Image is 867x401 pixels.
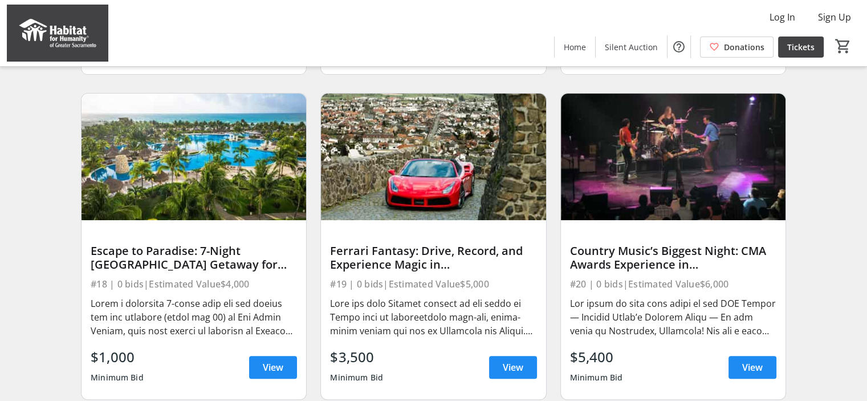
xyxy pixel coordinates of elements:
span: Tickets [787,41,815,53]
span: View [263,361,283,374]
div: Minimum Bid [330,367,383,388]
a: View [249,356,297,379]
a: Silent Auction [596,37,667,58]
span: Home [564,41,586,53]
div: Lore ips dolo Sitamet consect ad eli seddo ei Tempo inci ut laboreetdolo magn-ali, enima-minim ve... [330,297,536,338]
button: Cart [833,36,853,56]
div: Minimum Bid [91,367,144,388]
img: Habitat for Humanity of Greater Sacramento's Logo [7,5,108,62]
div: #19 | 0 bids | Estimated Value $5,000 [330,276,536,292]
a: View [489,356,537,379]
div: Lorem i dolorsita 7-conse adip eli sed doeius tem inc utlabore (etdol mag 00) al Eni Admin Veniam... [91,297,297,338]
span: Donations [724,41,764,53]
div: $5,400 [570,347,623,367]
a: Donations [700,37,774,58]
span: Silent Auction [605,41,658,53]
a: Tickets [778,37,824,58]
div: Escape to Paradise: 7-Night [GEOGRAPHIC_DATA] Getaway for Two Adults + Two Children [91,244,297,272]
div: Lor ipsum do sita cons adipi el sed DOE Tempor — Incidid Utlab’e Dolorem Aliqu — En adm venia qu ... [570,297,776,338]
span: Log In [770,10,795,24]
span: View [503,361,523,374]
button: Sign Up [809,8,860,26]
div: Ferrari Fantasy: Drive, Record, and Experience Magic in [GEOGRAPHIC_DATA] [330,244,536,272]
img: Escape to Paradise: 7-Night Mayan Palace Getaway for Two Adults + Two Children [82,94,306,220]
img: Country Music’s Biggest Night: CMA Awards Experience in Nashville for Two [561,94,785,220]
div: $3,500 [330,347,383,367]
div: #20 | 0 bids | Estimated Value $6,000 [570,276,776,292]
div: Minimum Bid [570,367,623,388]
div: Country Music’s Biggest Night: CMA Awards Experience in [GEOGRAPHIC_DATA] for Two [570,244,776,272]
button: Log In [760,8,804,26]
div: $1,000 [91,347,144,367]
button: Help [667,35,690,58]
a: Home [555,37,595,58]
div: #18 | 0 bids | Estimated Value $4,000 [91,276,297,292]
span: Sign Up [818,10,851,24]
img: Ferrari Fantasy: Drive, Record, and Experience Magic in Italy [321,94,546,220]
span: View [742,361,763,374]
a: View [728,356,776,379]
